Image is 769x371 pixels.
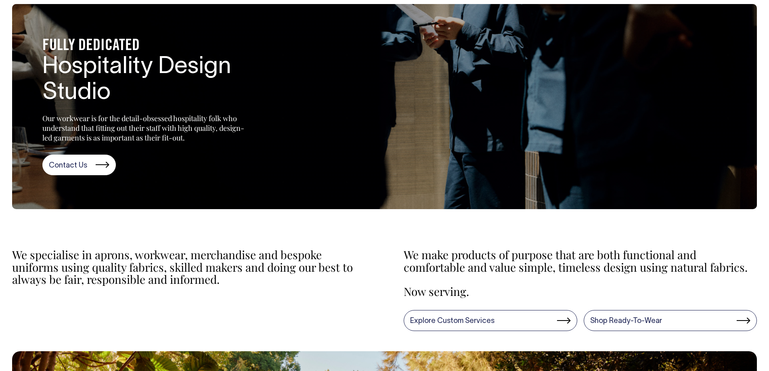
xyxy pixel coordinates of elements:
h2: Hospitality Design Studio [42,54,285,106]
a: Explore Custom Services [404,310,577,331]
p: Now serving. [404,285,757,298]
a: Contact Us [42,155,116,176]
a: Shop Ready-To-Wear [584,310,757,331]
p: We specialise in aprons, workwear, merchandise and bespoke uniforms using quality fabrics, skille... [12,249,365,286]
p: Our workwear is for the detail-obsessed hospitality folk who understand that fitting out their st... [42,113,244,143]
h4: FULLY DEDICATED [42,38,285,54]
p: We make products of purpose that are both functional and comfortable and value simple, timeless d... [404,249,757,274]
